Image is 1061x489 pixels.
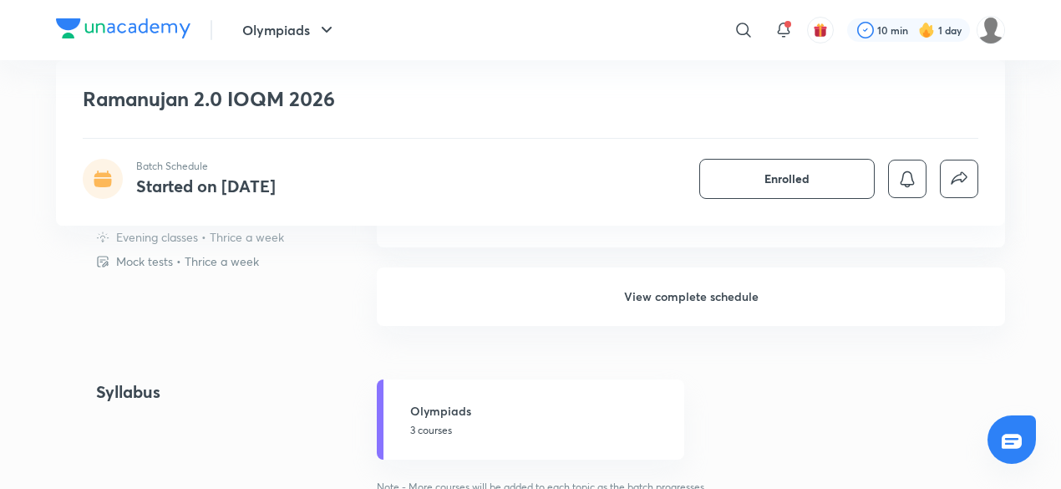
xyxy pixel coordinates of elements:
h1: Ramanujan 2.0 IOQM 2026 [83,87,737,111]
p: 3 courses [410,423,674,438]
img: avatar [813,23,828,38]
button: avatar [807,17,834,43]
h4: Started on [DATE] [136,175,276,197]
img: streak [918,22,935,38]
img: check rounded [857,22,874,38]
h4: Syllabus [96,379,322,405]
p: Batch Schedule [136,159,276,174]
a: Company Logo [56,18,190,43]
p: Mock tests • Thrice a week [116,252,259,270]
button: Olympiads [232,13,347,47]
span: Enrolled [764,171,810,187]
h5: Olympiads [410,402,674,420]
img: Company Logo [56,18,190,38]
button: Enrolled [699,159,875,199]
a: Olympiads3 courses [377,379,684,460]
h6: View complete schedule [377,267,1005,326]
p: Evening classes • Thrice a week [116,228,284,246]
img: Adrinil Sain [977,16,1005,44]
